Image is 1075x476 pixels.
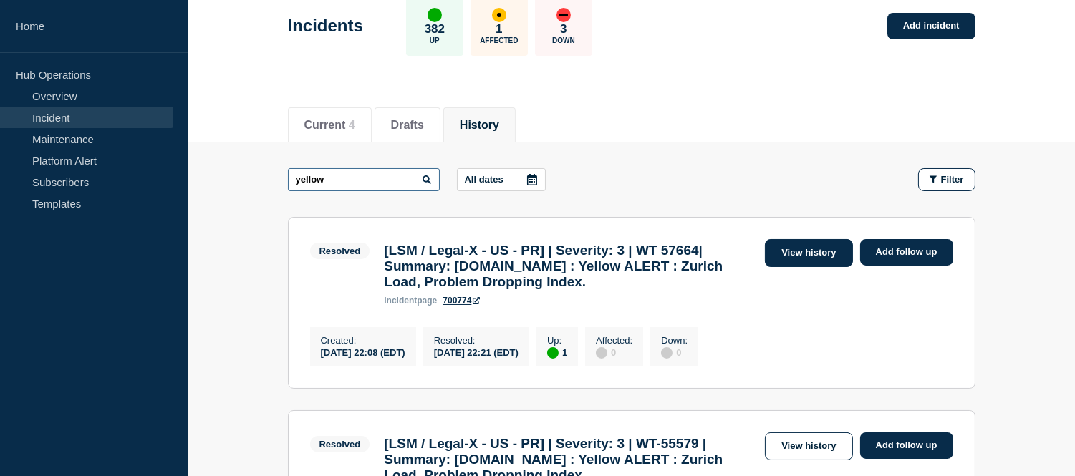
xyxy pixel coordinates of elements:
span: 4 [349,119,355,131]
button: Filter [918,168,975,191]
span: Resolved [310,243,370,259]
p: page [384,296,437,306]
a: Add incident [887,13,975,39]
p: Resolved : [434,335,519,346]
h1: Incidents [288,16,363,36]
p: 382 [425,22,445,37]
div: 1 [547,346,567,359]
p: Up : [547,335,567,346]
a: Add follow up [860,432,953,459]
p: Affected : [596,335,632,346]
div: disabled [596,347,607,359]
p: All dates [465,174,503,185]
span: Resolved [310,436,370,452]
div: 0 [661,346,688,359]
a: 700774 [443,296,480,306]
p: Affected [480,37,518,44]
p: Up [430,37,440,44]
h3: [LSM / Legal-X - US - PR] | Severity: 3 | WT 57664| Summary: [DOMAIN_NAME] : Yellow ALERT : Zuric... [384,243,758,290]
p: Down : [661,335,688,346]
input: Search incidents [288,168,440,191]
button: All dates [457,168,546,191]
div: [DATE] 22:21 (EDT) [434,346,519,358]
a: View history [765,432,852,460]
p: Created : [321,335,405,346]
p: 3 [560,22,567,37]
button: Current 4 [304,119,355,132]
div: 0 [596,346,632,359]
a: Add follow up [860,239,953,266]
p: Down [552,37,575,44]
button: Drafts [391,119,424,132]
span: incident [384,296,417,306]
button: History [460,119,499,132]
div: down [556,8,571,22]
p: 1 [496,22,502,37]
span: Filter [941,174,964,185]
div: affected [492,8,506,22]
div: [DATE] 22:08 (EDT) [321,346,405,358]
div: disabled [661,347,673,359]
a: View history [765,239,852,267]
div: up [428,8,442,22]
div: up [547,347,559,359]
